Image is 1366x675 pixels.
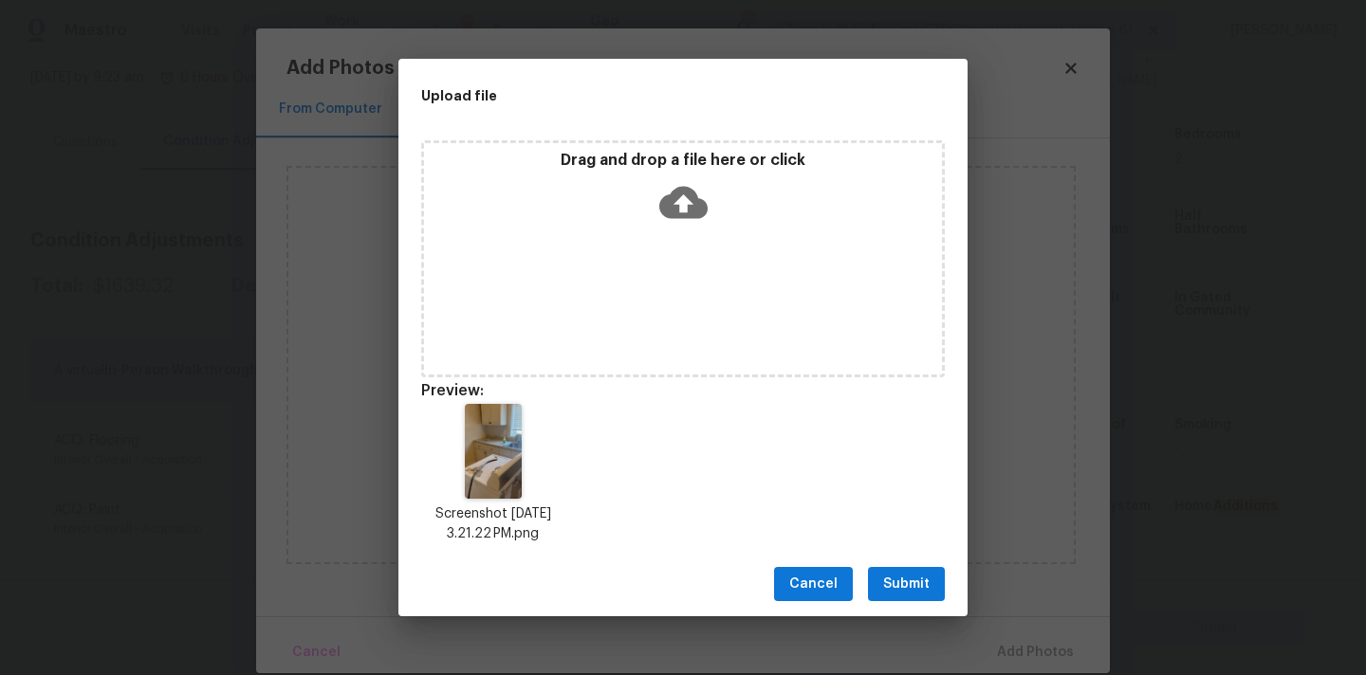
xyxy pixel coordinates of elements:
[789,573,838,596] span: Cancel
[868,567,945,602] button: Submit
[424,151,942,171] p: Drag and drop a file here or click
[774,567,853,602] button: Cancel
[465,404,522,499] img: lQgAAAABJRU5ErkJggg==
[421,85,859,106] h2: Upload file
[883,573,930,596] span: Submit
[421,504,565,544] p: Screenshot [DATE] 3.21.22 PM.png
